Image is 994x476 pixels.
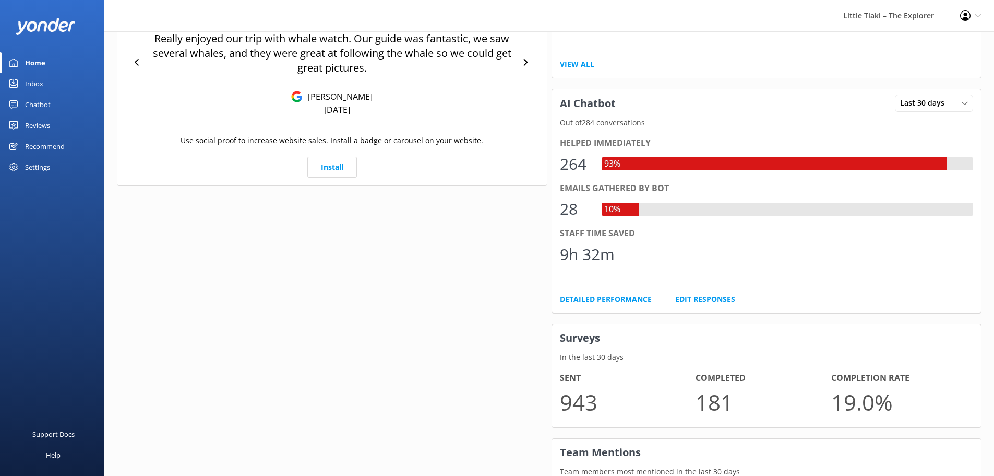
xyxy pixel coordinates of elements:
[560,227,974,240] div: Staff time saved
[560,294,652,305] a: Detailed Performance
[32,424,75,445] div: Support Docs
[25,52,45,73] div: Home
[560,385,696,420] p: 943
[552,324,981,352] h3: Surveys
[552,439,981,466] h3: Team Mentions
[552,352,981,363] p: In the last 30 days
[25,157,50,178] div: Settings
[324,104,350,115] p: [DATE]
[602,203,623,216] div: 10%
[560,242,615,267] div: 9h 32m
[696,371,831,385] h4: Completed
[25,136,65,157] div: Recommend
[560,136,974,150] div: Helped immediately
[560,152,591,177] div: 264
[25,115,50,136] div: Reviews
[560,182,974,195] div: Emails gathered by bot
[46,445,61,466] div: Help
[303,91,373,102] p: [PERSON_NAME]
[291,91,303,102] img: Google Reviews
[25,73,43,94] div: Inbox
[675,294,735,305] a: Edit Responses
[552,90,624,117] h3: AI Chatbot
[552,117,981,129] p: Out of 284 conversations
[25,94,51,115] div: Chatbot
[560,371,696,385] h4: Sent
[16,18,76,35] img: yonder-white-logo.png
[560,59,594,70] a: View All
[900,97,951,109] span: Last 30 days
[307,157,357,178] a: Install
[831,371,967,385] h4: Completion Rate
[146,31,518,75] p: Really enjoyed our trip with whale watch. Our guide was fantastic, we saw several whales, and the...
[560,196,591,222] div: 28
[602,157,623,171] div: 93%
[181,135,483,146] p: Use social proof to increase website sales. Install a badge or carousel on your website.
[696,385,831,420] p: 181
[831,385,967,420] p: 19.0 %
